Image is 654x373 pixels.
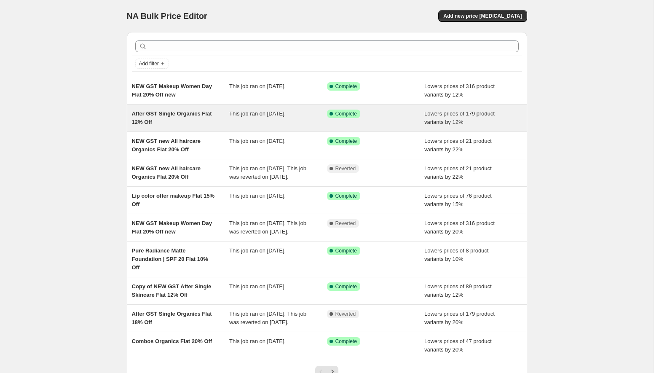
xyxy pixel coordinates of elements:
span: NEW GST new All haircare Organics Flat 20% Off [132,138,201,153]
span: This job ran on [DATE]. [229,138,286,144]
span: Complete [335,110,357,117]
span: Reverted [335,165,356,172]
span: This job ran on [DATE]. [229,283,286,290]
span: This job ran on [DATE]. [229,83,286,89]
span: Lowers prices of 316 product variants by 20% [424,220,495,235]
span: Lowers prices of 76 product variants by 15% [424,193,492,207]
span: This job ran on [DATE]. [229,193,286,199]
span: Copy of NEW GST After Single Skincare Flat 12% Off [132,283,212,298]
span: Lowers prices of 21 product variants by 22% [424,165,492,180]
span: Complete [335,193,357,199]
span: Add new price [MEDICAL_DATA] [443,13,522,19]
span: After GST Single Organics Flat 18% Off [132,311,212,325]
span: This job ran on [DATE]. This job was reverted on [DATE]. [229,220,306,235]
span: Reverted [335,220,356,227]
span: Reverted [335,311,356,317]
span: Lip color offer makeup Flat 15% Off [132,193,215,207]
span: Complete [335,247,357,254]
span: Lowers prices of 47 product variants by 20% [424,338,492,353]
span: Complete [335,283,357,290]
span: Pure Radiance Matte Foundation | SPF 20 Flat 10% Off [132,247,208,271]
span: Add filter [139,60,159,67]
button: Add new price [MEDICAL_DATA] [438,10,527,22]
span: This job ran on [DATE]. [229,247,286,254]
span: NEW GST new All haircare Organics Flat 20% Off [132,165,201,180]
button: Add filter [135,59,169,69]
span: Combos Organics Flat 20% Off [132,338,212,344]
span: Lowers prices of 8 product variants by 10% [424,247,488,262]
span: After GST Single Organics Flat 12% Off [132,110,212,125]
span: Complete [335,83,357,90]
span: Complete [335,138,357,145]
span: NEW GST Makeup Women Day Flat 20% Off new [132,83,212,98]
span: Lowers prices of 89 product variants by 12% [424,283,492,298]
span: Lowers prices of 179 product variants by 20% [424,311,495,325]
span: This job ran on [DATE]. This job was reverted on [DATE]. [229,311,306,325]
span: This job ran on [DATE]. [229,110,286,117]
span: Lowers prices of 179 product variants by 12% [424,110,495,125]
span: NA Bulk Price Editor [127,11,207,21]
span: NEW GST Makeup Women Day Flat 20% Off new [132,220,212,235]
span: This job ran on [DATE]. This job was reverted on [DATE]. [229,165,306,180]
span: Lowers prices of 21 product variants by 22% [424,138,492,153]
span: Lowers prices of 316 product variants by 12% [424,83,495,98]
span: This job ran on [DATE]. [229,338,286,344]
span: Complete [335,338,357,345]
